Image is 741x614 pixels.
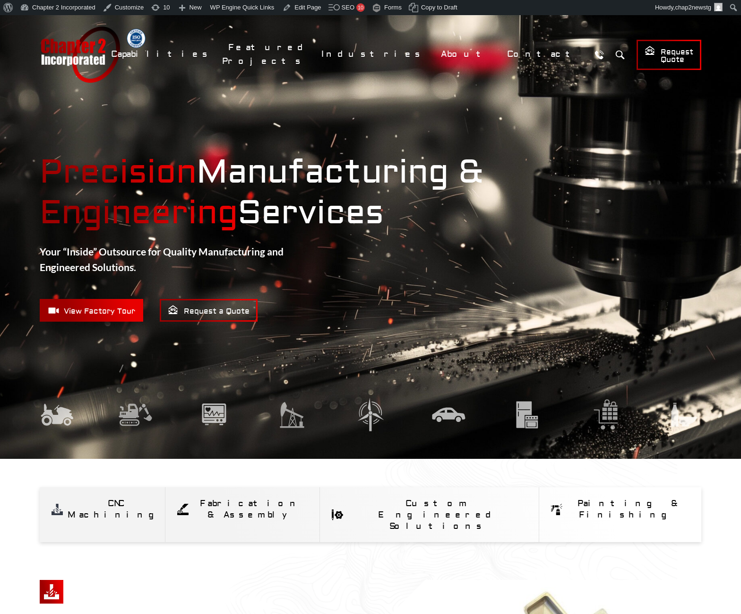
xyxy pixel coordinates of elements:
span: View Factory Tour [48,305,135,316]
a: Contact [501,44,586,64]
div: 10 [356,3,365,12]
a: Request Quote [637,40,701,70]
a: View Factory Tour [40,299,143,322]
mark: Precision [40,152,197,193]
a: Chapter 2 Incorporated [40,26,120,83]
div: Custom Engineered Solutions [348,498,527,532]
a: CNC Machining [40,487,165,531]
a: Industries [315,44,430,64]
mark: Engineering [40,193,238,233]
span: Request a Quote [168,305,250,316]
a: Request a Quote [160,299,258,322]
div: CNC Machining [68,498,164,521]
span: Request Quote [645,45,693,65]
div: Painting & Finishing [567,498,689,521]
strong: Manufacturing & Services [40,152,701,234]
span: chap2newstg [675,4,711,11]
a: Painting & Finishing [539,487,701,531]
strong: Your “Inside” Outsource for Quality Manufacturing and Engineered Solutions. [40,246,284,273]
a: Call Us [590,46,608,63]
a: Custom Engineered Solutions [320,487,539,542]
a: About [435,44,496,64]
div: Fabrication & Assembly [193,498,308,521]
a: Featured Projects [222,37,310,71]
a: Fabrication & Assembly [165,487,319,531]
a: Capabilities [105,44,217,64]
button: Search [611,46,629,63]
